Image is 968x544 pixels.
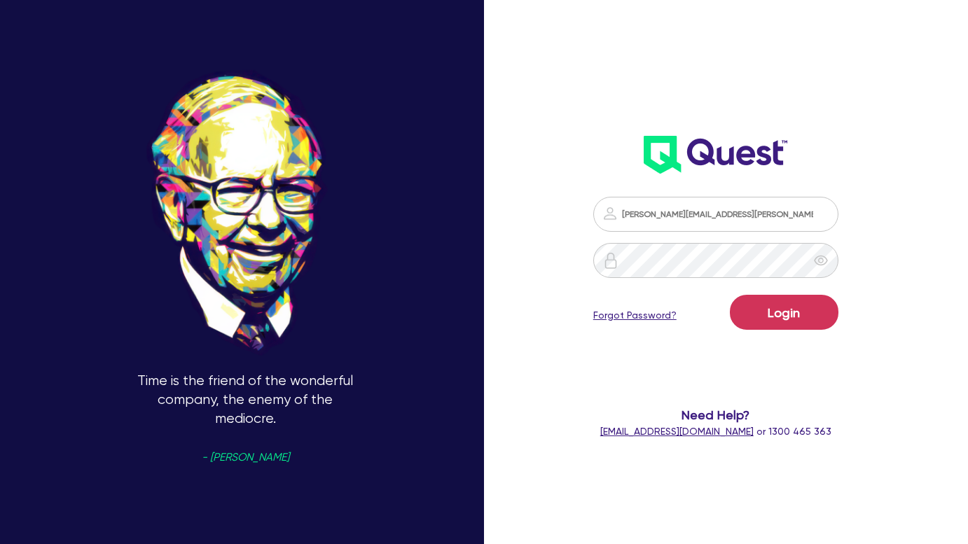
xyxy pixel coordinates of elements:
span: or 1300 465 363 [600,426,831,437]
input: Email address [593,197,838,232]
a: [EMAIL_ADDRESS][DOMAIN_NAME] [600,426,754,437]
img: wH2k97JdezQIQAAAABJRU5ErkJggg== [644,136,787,174]
button: Login [730,295,838,330]
img: icon-password [602,252,619,269]
a: Forgot Password? [593,308,677,323]
span: - [PERSON_NAME] [202,452,289,463]
img: icon-password [602,205,618,222]
span: eye [814,253,828,267]
span: Need Help? [593,405,839,424]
